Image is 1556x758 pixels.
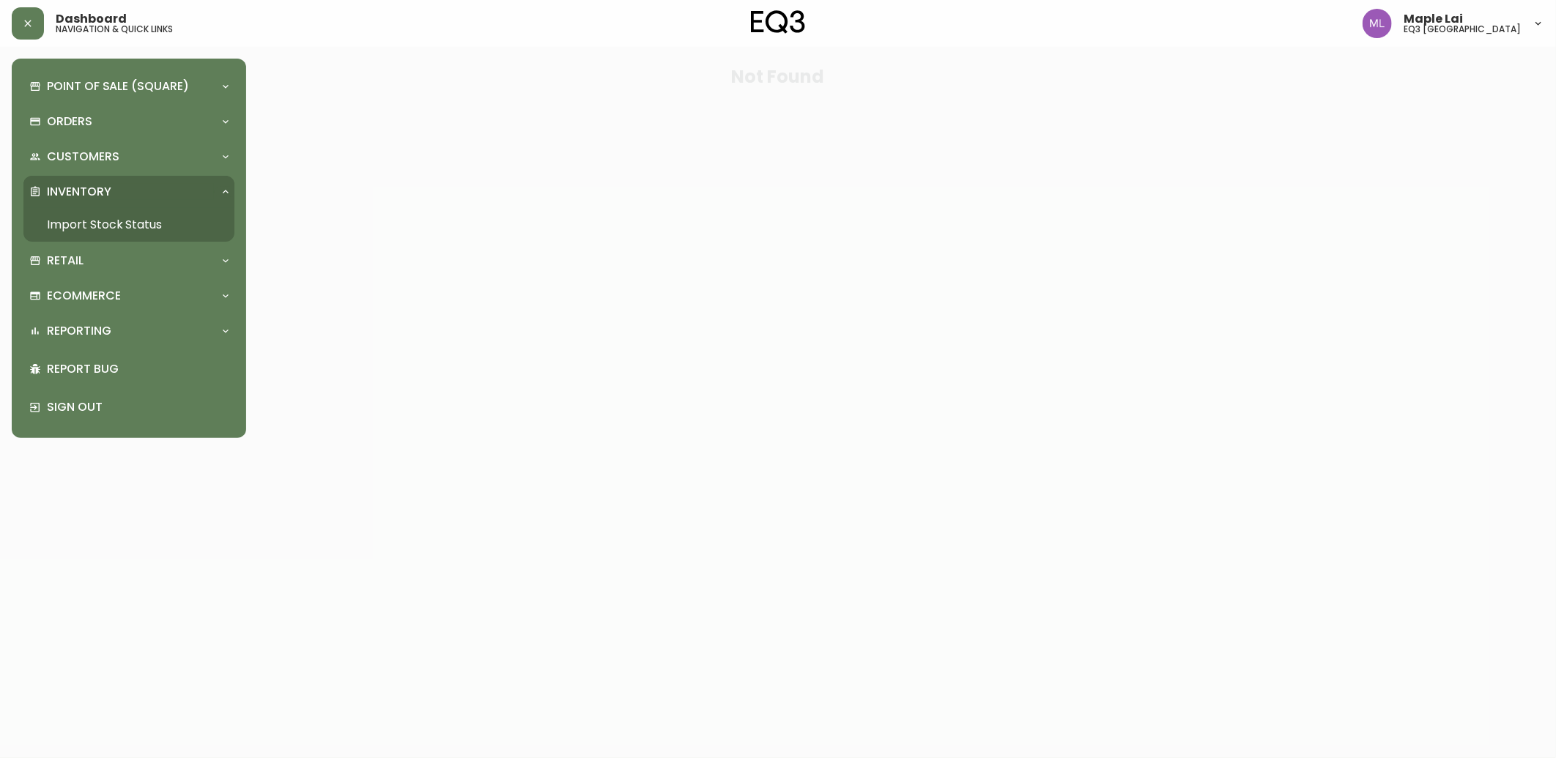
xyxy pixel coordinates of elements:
div: Orders [23,105,234,138]
p: Report Bug [47,361,229,377]
h5: navigation & quick links [56,25,173,34]
div: Customers [23,141,234,173]
img: logo [751,10,805,34]
p: Customers [47,149,119,165]
span: Dashboard [56,13,127,25]
img: 61e28cffcf8cc9f4e300d877dd684943 [1363,9,1392,38]
div: Point of Sale (Square) [23,70,234,103]
span: Maple Lai [1404,13,1463,25]
div: Reporting [23,315,234,347]
p: Sign Out [47,399,229,415]
p: Inventory [47,184,111,200]
a: Import Stock Status [23,208,234,242]
p: Point of Sale (Square) [47,78,189,94]
p: Orders [47,114,92,130]
p: Retail [47,253,84,269]
div: Report Bug [23,350,234,388]
div: Sign Out [23,388,234,426]
div: Ecommerce [23,280,234,312]
div: Retail [23,245,234,277]
h5: eq3 [GEOGRAPHIC_DATA] [1404,25,1521,34]
p: Ecommerce [47,288,121,304]
div: Inventory [23,176,234,208]
p: Reporting [47,323,111,339]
